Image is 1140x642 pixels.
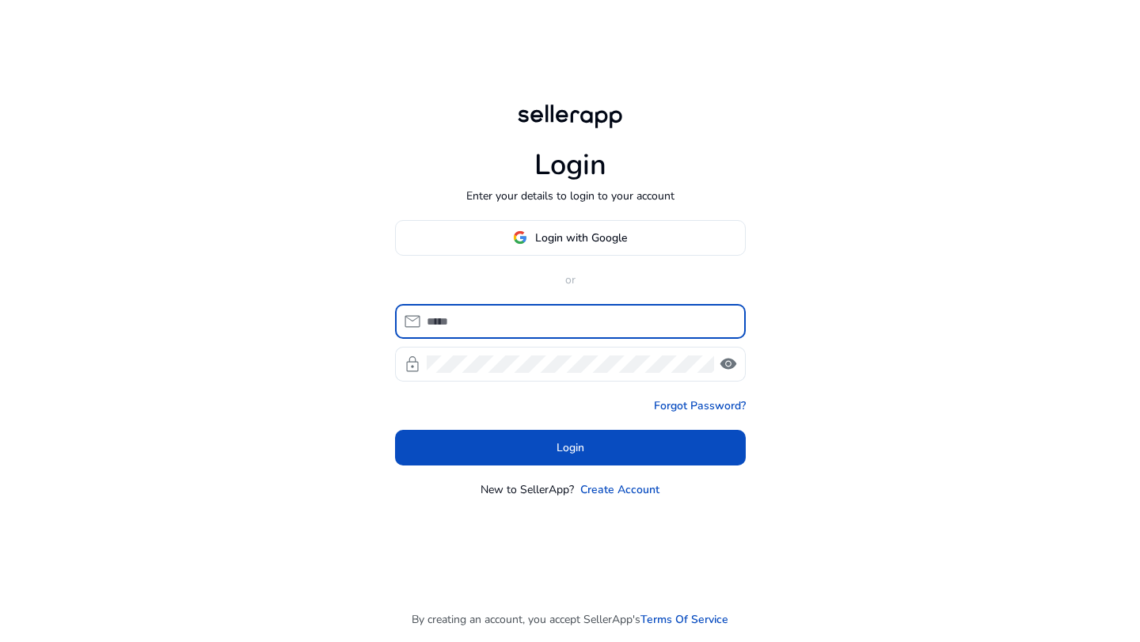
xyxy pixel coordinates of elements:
span: lock [403,355,422,374]
a: Forgot Password? [654,397,746,414]
p: Enter your details to login to your account [466,188,674,204]
p: New to SellerApp? [481,481,574,498]
span: mail [403,312,422,331]
h1: Login [534,148,606,182]
img: google-logo.svg [513,230,527,245]
span: Login with Google [535,230,627,246]
p: or [395,272,746,288]
span: visibility [719,355,738,374]
a: Terms Of Service [640,611,728,628]
a: Create Account [580,481,659,498]
button: Login [395,430,746,465]
button: Login with Google [395,220,746,256]
span: Login [557,439,584,456]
